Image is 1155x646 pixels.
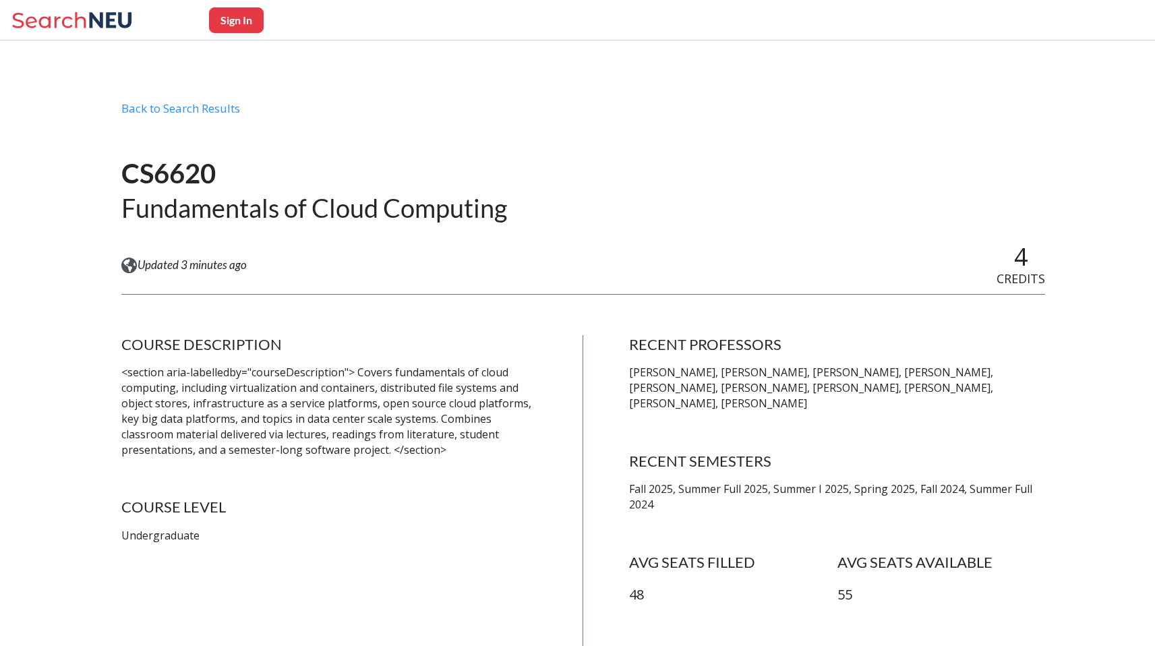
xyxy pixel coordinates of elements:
[121,498,537,517] h4: COURSE LEVEL
[837,553,1045,572] h4: AVG SEATS AVAILABLE
[629,452,1045,471] h4: RECENT SEMESTERS
[629,553,837,572] h4: AVG SEATS FILLED
[629,335,1045,354] h4: RECENT PROFESSORS
[209,7,264,33] button: Sign In
[121,192,507,225] h2: Fundamentals of Cloud Computing
[629,365,1045,411] p: [PERSON_NAME], [PERSON_NAME], [PERSON_NAME], [PERSON_NAME], [PERSON_NAME], [PERSON_NAME], [PERSON...
[121,365,537,457] p: <section aria-labelledby="courseDescription"> Covers fundamentals of cloud computing, including v...
[997,270,1045,287] span: CREDITS
[629,481,1045,512] p: Fall 2025, Summer Full 2025, Summer I 2025, Spring 2025, Fall 2024, Summer Full 2024
[837,585,1045,605] p: 55
[121,101,1045,127] div: Back to Search Results
[121,528,537,544] p: Undergraduate
[1014,240,1028,273] span: 4
[629,585,837,605] p: 48
[121,156,507,191] h1: CS6620
[138,258,247,272] span: Updated 3 minutes ago
[121,335,537,354] h4: COURSE DESCRIPTION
